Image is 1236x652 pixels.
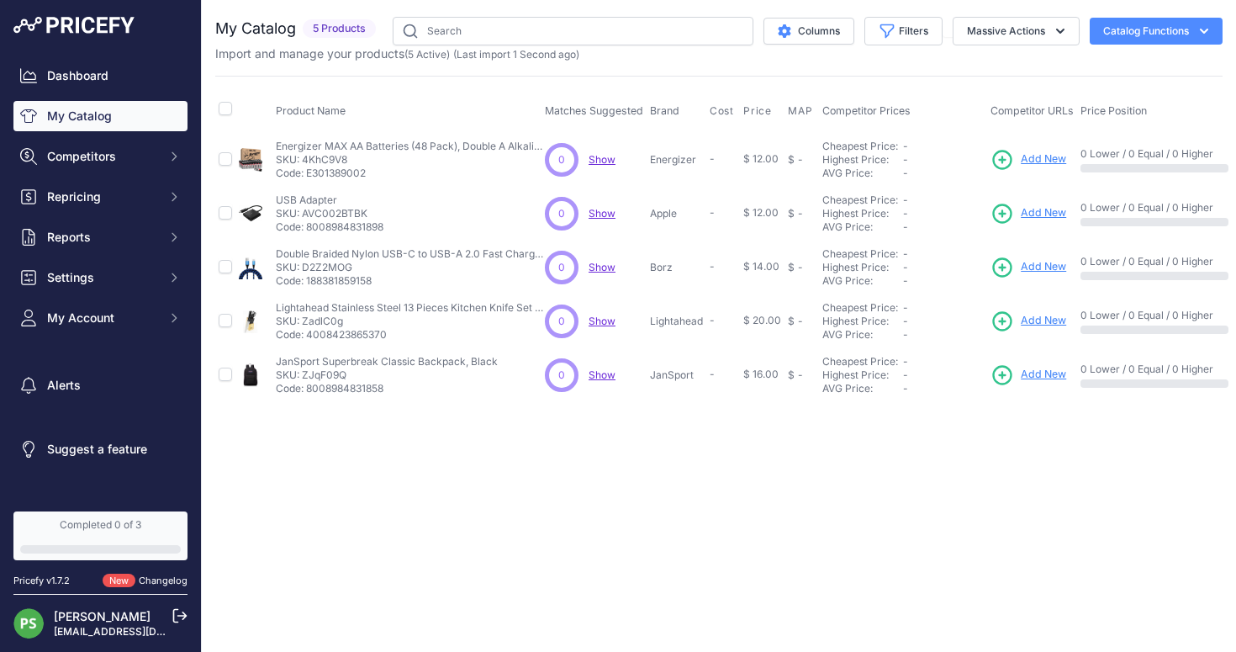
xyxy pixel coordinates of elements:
span: - [903,193,908,206]
p: SKU: D2Z2MOG [276,261,545,274]
div: Highest Price: [822,207,903,220]
span: 0 [558,206,565,221]
a: Suggest a feature [13,434,188,464]
a: Add New [990,256,1066,279]
button: Cost [710,104,737,118]
a: My Catalog [13,101,188,131]
button: Columns [763,18,854,45]
a: [PERSON_NAME] [54,609,151,623]
span: Show [589,261,615,273]
span: - [903,355,908,368]
button: Reports [13,222,188,252]
div: AVG Price: [822,220,903,234]
span: Show [589,368,615,381]
span: $ 12.00 [743,206,779,219]
span: $ 20.00 [743,314,781,326]
div: AVG Price: [822,382,903,395]
div: Completed 0 of 3 [20,518,181,532]
button: Massive Actions [953,17,1080,45]
span: - [903,220,908,233]
div: - [795,261,803,274]
span: - [903,153,908,166]
p: Code: 8008984831858 [276,382,498,395]
a: Show [589,315,615,327]
p: SKU: ZJqF09Q [276,368,498,382]
span: - [903,315,908,327]
button: Catalog Functions [1090,18,1223,45]
p: Energizer MAX AA Batteries (48 Pack), Double A Alkaline Batteries [276,140,545,153]
span: - [710,206,715,219]
span: Competitor URLs [990,104,1074,117]
button: My Account [13,303,188,333]
span: Brand [650,104,679,117]
span: $ 12.00 [743,152,779,165]
span: (Last import 1 Second ago) [453,48,579,61]
span: - [710,314,715,326]
span: $ 16.00 [743,368,779,380]
span: My Account [47,310,157,326]
button: Competitors [13,141,188,172]
p: Import and manage your products [215,45,579,62]
p: JanSport Superbreak Classic Backpack, Black [276,355,498,368]
a: Add New [990,310,1066,333]
span: Reports [47,229,157,246]
span: Competitors [47,148,157,165]
button: Price [743,104,774,118]
span: Add New [1021,151,1066,167]
a: Cheapest Price: [822,301,898,314]
span: - [903,207,908,220]
span: 0 [558,314,565,329]
span: Show [589,207,615,220]
div: Highest Price: [822,261,903,274]
span: Add New [1021,313,1066,329]
p: 0 Lower / 0 Equal / 0 Higher [1080,147,1228,161]
p: Lightahead [650,315,703,328]
div: Highest Price: [822,315,903,328]
div: $ [788,153,795,167]
p: Energizer [650,153,703,167]
p: SKU: AVC002BTBK [276,207,383,220]
p: 0 Lower / 0 Equal / 0 Higher [1080,201,1228,215]
a: Cheapest Price: [822,247,898,260]
p: Code: 188381859158 [276,274,545,288]
a: Completed 0 of 3 [13,512,188,560]
span: - [903,261,908,273]
p: Apple [650,207,703,220]
div: - [795,153,803,167]
button: Settings [13,262,188,293]
span: Repricing [47,188,157,205]
span: Price Position [1080,104,1147,117]
p: 0 Lower / 0 Equal / 0 Higher [1080,363,1228,376]
p: Code: 4008423865370 [276,328,545,342]
span: ( ) [404,48,450,61]
a: Alerts [13,370,188,400]
span: - [903,368,908,381]
span: Show [589,153,615,166]
span: Add New [1021,205,1066,221]
span: Add New [1021,367,1066,383]
div: - [795,315,803,328]
img: Pricefy Logo [13,17,135,34]
span: Add New [1021,259,1066,275]
p: Code: E301389002 [276,167,545,180]
a: Add New [990,363,1066,387]
span: Matches Suggested [545,104,643,117]
div: - [795,368,803,382]
span: - [903,301,908,314]
span: Settings [47,269,157,286]
div: $ [788,315,795,328]
a: Dashboard [13,61,188,91]
span: - [903,274,908,287]
div: $ [788,368,795,382]
a: Cheapest Price: [822,355,898,368]
a: Add New [990,148,1066,172]
div: $ [788,261,795,274]
a: Cheapest Price: [822,140,898,152]
a: 5 Active [408,48,446,61]
a: Add New [990,202,1066,225]
div: Highest Price: [822,153,903,167]
p: Code: 8008984831898 [276,220,383,234]
div: AVG Price: [822,328,903,342]
p: 0 Lower / 0 Equal / 0 Higher [1080,255,1228,268]
span: - [710,152,715,165]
